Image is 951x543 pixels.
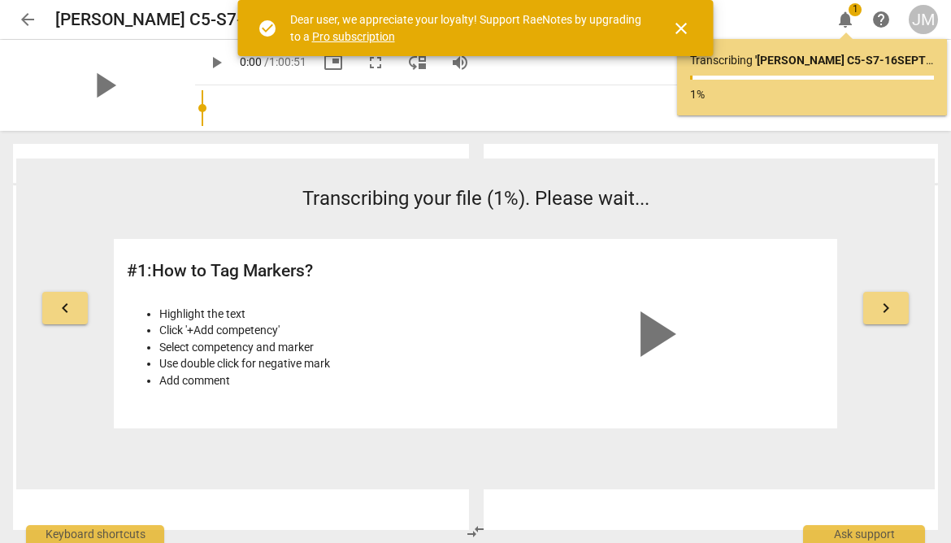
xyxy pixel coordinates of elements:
[690,86,934,103] p: 1%
[302,187,649,210] span: Transcribing your file (1%). Please wait...
[690,52,934,69] p: Transcribing ...
[258,19,277,38] span: check_circle
[803,525,925,543] div: Ask support
[466,522,485,541] span: compare_arrows
[324,53,343,72] span: picture_in_picture
[159,355,468,372] li: Use double click for negative mark
[26,525,164,543] div: Keyboard shortcuts
[63,157,119,169] span: Outcomes
[159,339,468,356] li: Select competency and marker
[647,157,736,169] span: Tags & Speakers
[662,9,701,48] button: Close
[159,306,468,323] li: Highlight the text
[909,5,938,34] button: JM
[319,48,348,77] button: Picture in picture
[240,55,262,68] span: 0:00
[876,298,896,318] span: keyboard_arrow_right
[794,157,849,169] span: Analytics
[450,53,470,72] span: volume_up
[403,48,432,77] button: View player as separate pane
[83,64,125,106] span: play_arrow
[18,10,37,29] span: arrow_back
[203,157,240,169] span: Rubric
[530,157,593,169] span: Transcript
[159,372,468,389] li: Add comment
[836,10,855,29] span: notifications
[264,55,306,68] span: / 1:00:51
[159,322,468,339] li: Click '+Add competency'
[312,30,395,43] a: Pro subscription
[849,3,862,16] span: 1
[127,261,468,281] h2: # 1 : How to Tag Markers?
[614,295,693,373] span: play_arrow
[206,53,226,72] span: play_arrow
[361,48,390,77] button: Fullscreen
[671,19,691,38] span: close
[831,5,860,34] button: Notifications
[366,53,385,72] span: fullscreen
[408,53,428,72] span: move_down
[332,157,371,169] span: Scores
[55,10,367,30] h2: [PERSON_NAME] C5-S7-16SEPT25 video
[871,10,891,29] span: help
[290,11,642,45] div: Dear user, we appreciate your loyalty! Support RaeNotes by upgrading to a
[202,48,231,77] button: Play
[866,5,896,34] a: Help
[445,48,475,77] button: Volume
[55,298,75,318] span: keyboard_arrow_left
